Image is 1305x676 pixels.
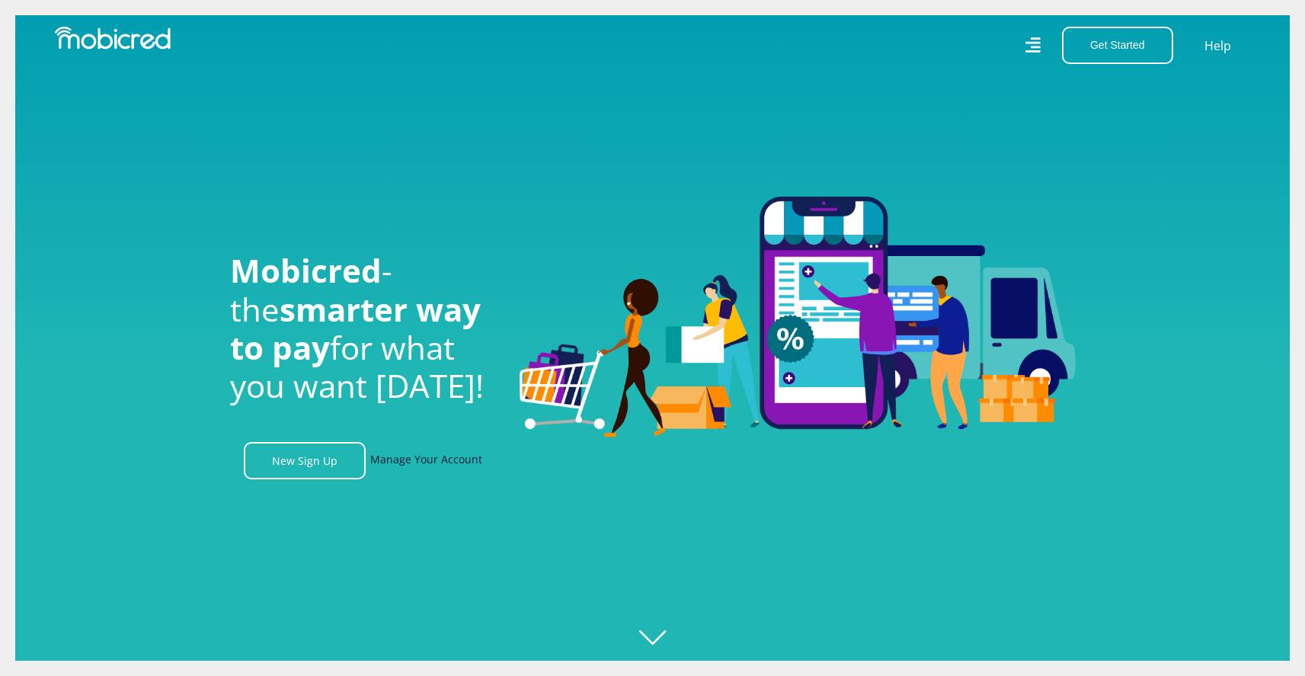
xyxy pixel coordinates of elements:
a: Manage Your Account [370,442,482,479]
button: Get Started [1062,27,1173,64]
img: Welcome to Mobicred [520,197,1076,437]
a: Help [1204,36,1232,56]
span: Mobicred [230,248,382,292]
a: New Sign Up [244,442,366,479]
span: smarter way to pay [230,287,481,369]
img: Mobicred [55,27,171,50]
h1: - the for what you want [DATE]! [230,251,497,405]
